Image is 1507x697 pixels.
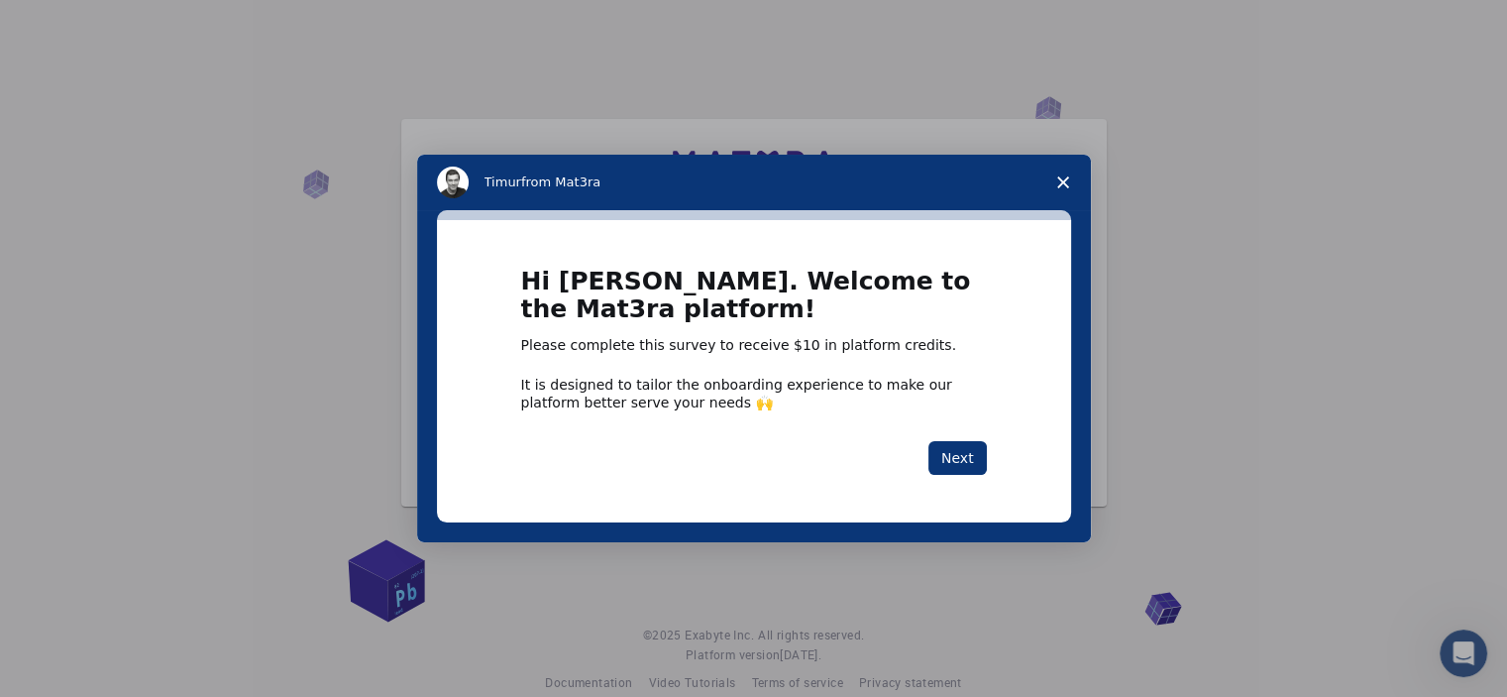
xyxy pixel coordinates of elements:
[521,376,987,411] div: It is designed to tailor the onboarding experience to make our platform better serve your needs 🙌
[928,441,987,475] button: Next
[521,268,987,336] h1: Hi [PERSON_NAME]. Welcome to the Mat3ra platform!
[1035,155,1091,210] span: Close survey
[521,174,600,189] span: from Mat3ra
[40,14,111,32] span: Support
[484,174,521,189] span: Timur
[521,336,987,356] div: Please complete this survey to receive $10 in platform credits.
[437,167,469,198] img: Profile image for Timur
